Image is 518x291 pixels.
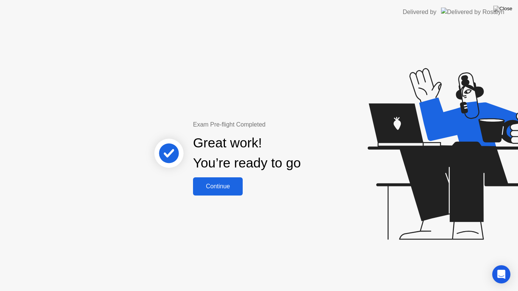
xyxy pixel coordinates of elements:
[492,265,510,283] div: Open Intercom Messenger
[193,177,243,196] button: Continue
[493,6,512,12] img: Close
[403,8,436,17] div: Delivered by
[193,133,301,173] div: Great work! You’re ready to go
[195,183,240,190] div: Continue
[193,120,350,129] div: Exam Pre-flight Completed
[441,8,504,16] img: Delivered by Rosalyn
